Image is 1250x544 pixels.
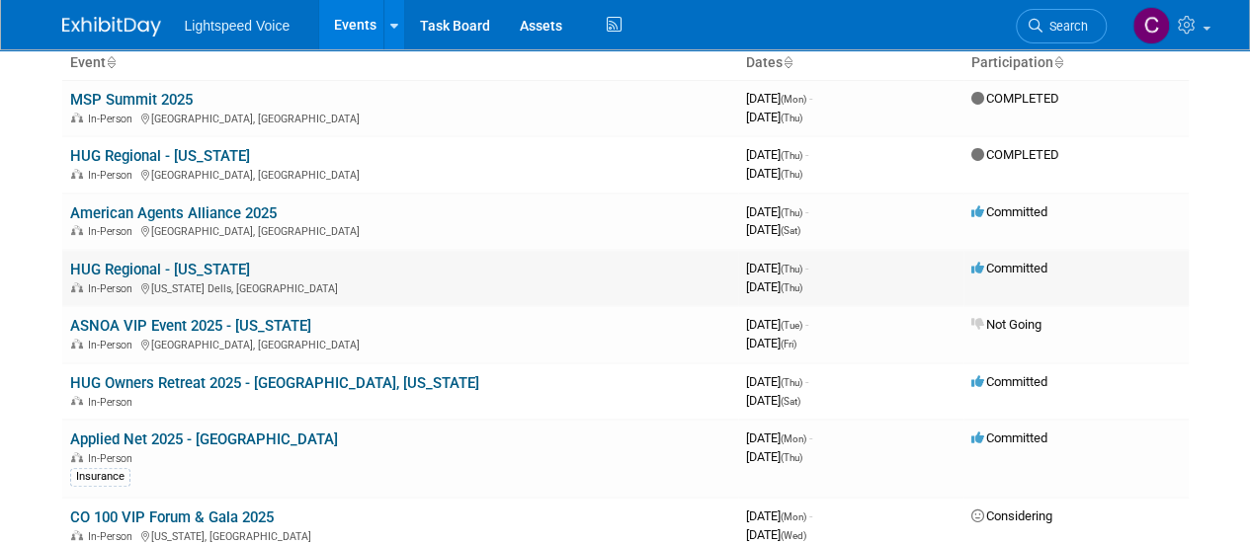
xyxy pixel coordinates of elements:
span: Committed [971,374,1047,389]
span: (Mon) [781,94,806,105]
a: Sort by Participation Type [1053,54,1063,70]
span: [DATE] [746,204,808,219]
th: Event [62,46,738,80]
img: ExhibitDay [62,17,161,37]
span: COMPLETED [971,91,1059,106]
div: [GEOGRAPHIC_DATA], [GEOGRAPHIC_DATA] [70,222,730,238]
span: [DATE] [746,508,812,523]
span: [DATE] [746,147,808,162]
span: In-Person [88,169,138,182]
a: Applied Net 2025 - [GEOGRAPHIC_DATA] [70,430,338,448]
span: In-Person [88,530,138,543]
span: (Thu) [781,113,802,123]
span: (Thu) [781,452,802,463]
div: Insurance [70,468,130,486]
a: CO 100 VIP Forum & Gala 2025 [70,508,274,526]
span: - [805,147,808,162]
span: In-Person [88,113,138,125]
span: - [805,204,808,219]
img: In-Person Event [71,452,83,462]
span: (Thu) [781,150,802,161]
img: In-Person Event [71,225,83,235]
span: Considering [971,508,1052,523]
span: [DATE] [746,110,802,124]
span: Committed [971,261,1047,275]
div: [GEOGRAPHIC_DATA], [GEOGRAPHIC_DATA] [70,166,730,182]
a: HUG Regional - [US_STATE] [70,147,250,165]
span: [DATE] [746,374,808,389]
img: Christopher Taylor [1132,7,1170,44]
span: [DATE] [746,261,808,275]
a: ASNOA VIP Event 2025 - [US_STATE] [70,317,311,335]
span: (Sat) [781,396,800,407]
span: Search [1042,19,1088,34]
div: [GEOGRAPHIC_DATA], [GEOGRAPHIC_DATA] [70,336,730,351]
div: [US_STATE] Dells, [GEOGRAPHIC_DATA] [70,279,730,295]
span: (Thu) [781,264,802,274]
span: (Fri) [781,339,796,350]
span: [DATE] [746,279,802,294]
img: In-Person Event [71,530,83,540]
span: In-Person [88,282,138,295]
span: In-Person [88,396,138,409]
span: [DATE] [746,449,802,464]
span: - [809,430,812,445]
div: [US_STATE], [GEOGRAPHIC_DATA] [70,527,730,543]
span: [DATE] [746,166,802,181]
span: (Thu) [781,207,802,218]
a: Sort by Start Date [783,54,792,70]
span: In-Person [88,225,138,238]
a: HUG Owners Retreat 2025 - [GEOGRAPHIC_DATA], [US_STATE] [70,374,479,392]
a: Sort by Event Name [106,54,116,70]
img: In-Person Event [71,282,83,292]
span: - [809,91,812,106]
a: American Agents Alliance 2025 [70,204,277,222]
img: In-Person Event [71,113,83,122]
span: Committed [971,430,1047,445]
span: [DATE] [746,430,812,445]
span: (Thu) [781,169,802,180]
span: - [805,261,808,275]
span: In-Person [88,339,138,351]
img: In-Person Event [71,169,83,179]
a: Search [1016,9,1107,43]
span: [DATE] [746,91,812,106]
span: - [805,374,808,389]
span: - [809,508,812,523]
a: MSP Summit 2025 [70,91,193,109]
span: (Mon) [781,511,806,522]
span: (Sat) [781,225,800,236]
span: In-Person [88,452,138,465]
span: Committed [971,204,1047,219]
span: - [805,317,808,332]
span: [DATE] [746,393,800,408]
span: Not Going [971,317,1042,332]
span: COMPLETED [971,147,1059,162]
span: Lightspeed Voice [185,18,291,34]
span: (Wed) [781,530,806,541]
a: HUG Regional - [US_STATE] [70,261,250,278]
th: Dates [738,46,963,80]
div: [GEOGRAPHIC_DATA], [GEOGRAPHIC_DATA] [70,110,730,125]
img: In-Person Event [71,396,83,406]
span: (Thu) [781,282,802,293]
span: [DATE] [746,336,796,350]
span: [DATE] [746,527,806,542]
span: [DATE] [746,222,800,237]
span: (Thu) [781,377,802,388]
span: (Tue) [781,320,802,331]
img: In-Person Event [71,339,83,349]
span: (Mon) [781,433,806,444]
span: [DATE] [746,317,808,332]
th: Participation [963,46,1189,80]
